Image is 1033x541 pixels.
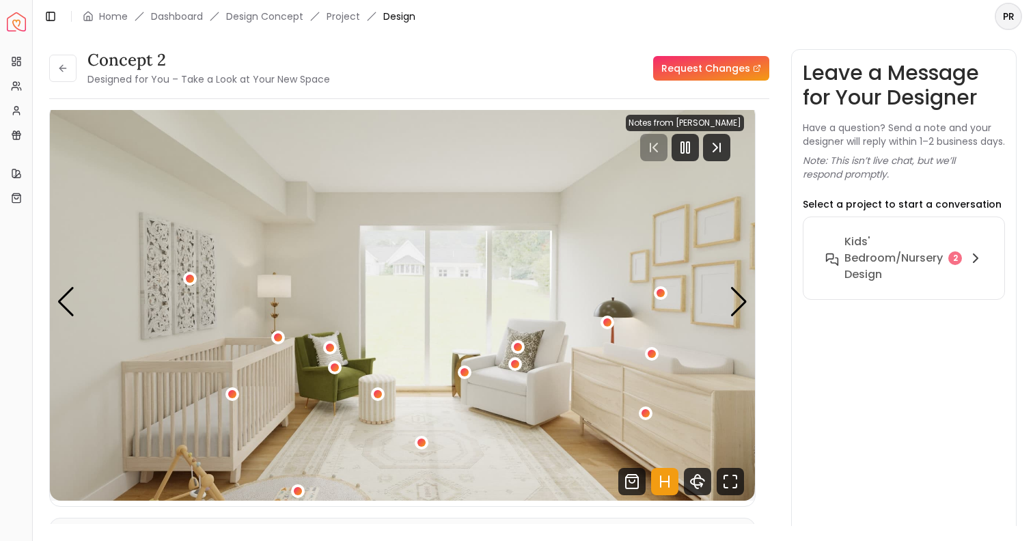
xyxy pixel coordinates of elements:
[7,12,26,31] img: Spacejoy Logo
[995,3,1022,30] button: PR
[803,61,1005,110] h3: Leave a Message for Your Designer
[151,10,203,23] a: Dashboard
[87,49,330,71] h3: concept 2
[803,154,1005,181] p: Note: This isn’t live chat, but we’ll respond promptly.
[626,115,744,131] div: Notes from [PERSON_NAME]
[383,10,415,23] span: Design
[83,10,415,23] nav: breadcrumb
[803,121,1005,148] p: Have a question? Send a note and your designer will reply within 1–2 business days.
[948,251,962,265] div: 2
[50,104,755,501] div: Carousel
[7,12,26,31] a: Spacejoy
[844,234,943,283] h6: Kids' Bedroom/Nursery design
[50,104,755,501] img: Design Render 1
[703,134,730,161] svg: Next Track
[618,468,646,495] svg: Shop Products from this design
[87,72,330,86] small: Designed for You – Take a Look at Your New Space
[717,468,744,495] svg: Fullscreen
[677,139,693,156] svg: Pause
[803,197,1002,211] p: Select a project to start a conversation
[327,10,360,23] a: Project
[814,228,995,288] button: Kids' Bedroom/Nursery design2
[730,287,748,317] div: Next slide
[996,4,1021,29] span: PR
[651,468,678,495] svg: Hotspots Toggle
[99,10,128,23] a: Home
[50,104,755,501] div: 1 / 4
[226,10,303,23] li: Design Concept
[684,468,711,495] svg: 360 View
[57,287,75,317] div: Previous slide
[653,56,769,81] a: Request Changes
